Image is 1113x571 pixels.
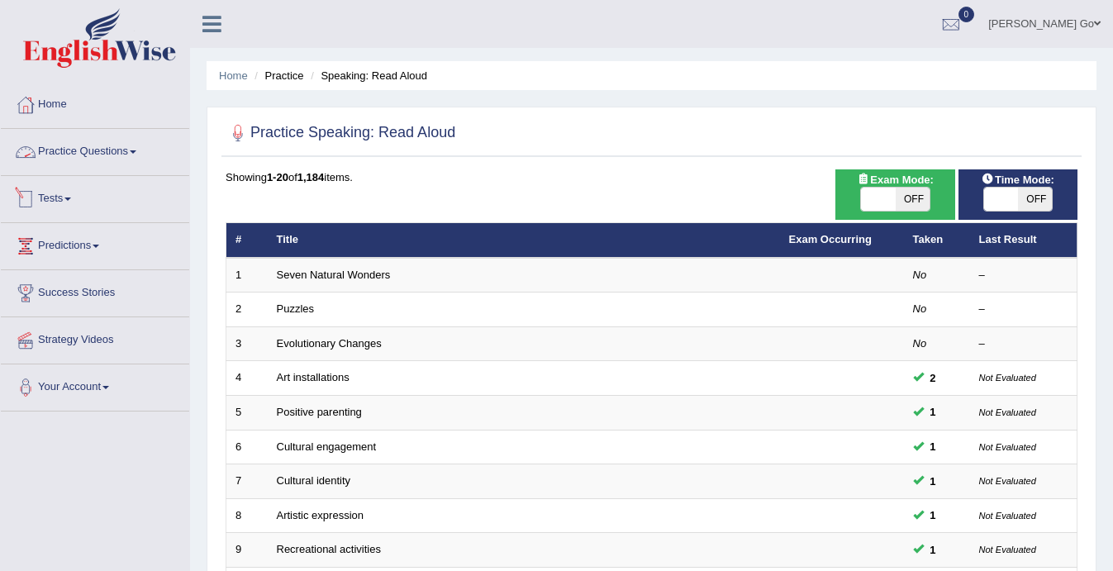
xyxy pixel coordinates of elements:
[1,82,189,123] a: Home
[904,223,970,258] th: Taken
[226,258,268,293] td: 1
[226,361,268,396] td: 4
[835,169,954,220] div: Show exams occurring in exams
[924,507,943,524] span: You can still take this question
[924,473,943,490] span: You can still take this question
[1,364,189,406] a: Your Account
[979,302,1068,317] div: –
[1018,188,1053,211] span: OFF
[277,440,377,453] a: Cultural engagement
[979,442,1036,452] small: Not Evaluated
[924,438,943,455] span: You can still take this question
[226,430,268,464] td: 6
[250,68,303,83] li: Practice
[226,326,268,361] td: 3
[226,293,268,327] td: 2
[979,545,1036,554] small: Not Evaluated
[975,171,1061,188] span: Time Mode:
[267,171,288,183] b: 1-20
[277,406,362,418] a: Positive parenting
[979,336,1068,352] div: –
[1,270,189,312] a: Success Stories
[924,369,943,387] span: You can still take this question
[226,498,268,533] td: 8
[1,223,189,264] a: Predictions
[924,541,943,559] span: You can still take this question
[226,223,268,258] th: #
[789,233,872,245] a: Exam Occurring
[277,371,350,383] a: Art installations
[979,268,1068,283] div: –
[226,533,268,568] td: 9
[913,269,927,281] em: No
[913,302,927,315] em: No
[277,302,315,315] a: Puzzles
[979,511,1036,521] small: Not Evaluated
[307,68,427,83] li: Speaking: Read Aloud
[924,403,943,421] span: You can still take this question
[277,337,382,350] a: Evolutionary Changes
[979,407,1036,417] small: Not Evaluated
[979,476,1036,486] small: Not Evaluated
[226,396,268,431] td: 5
[297,171,325,183] b: 1,184
[277,474,351,487] a: Cultural identity
[913,337,927,350] em: No
[268,223,780,258] th: Title
[958,7,975,22] span: 0
[226,169,1077,185] div: Showing of items.
[1,317,189,359] a: Strategy Videos
[850,171,939,188] span: Exam Mode:
[277,269,391,281] a: Seven Natural Wonders
[979,373,1036,383] small: Not Evaluated
[970,223,1077,258] th: Last Result
[1,176,189,217] a: Tests
[896,188,930,211] span: OFF
[277,509,364,521] a: Artistic expression
[226,121,455,145] h2: Practice Speaking: Read Aloud
[1,129,189,170] a: Practice Questions
[277,543,381,555] a: Recreational activities
[226,464,268,499] td: 7
[219,69,248,82] a: Home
